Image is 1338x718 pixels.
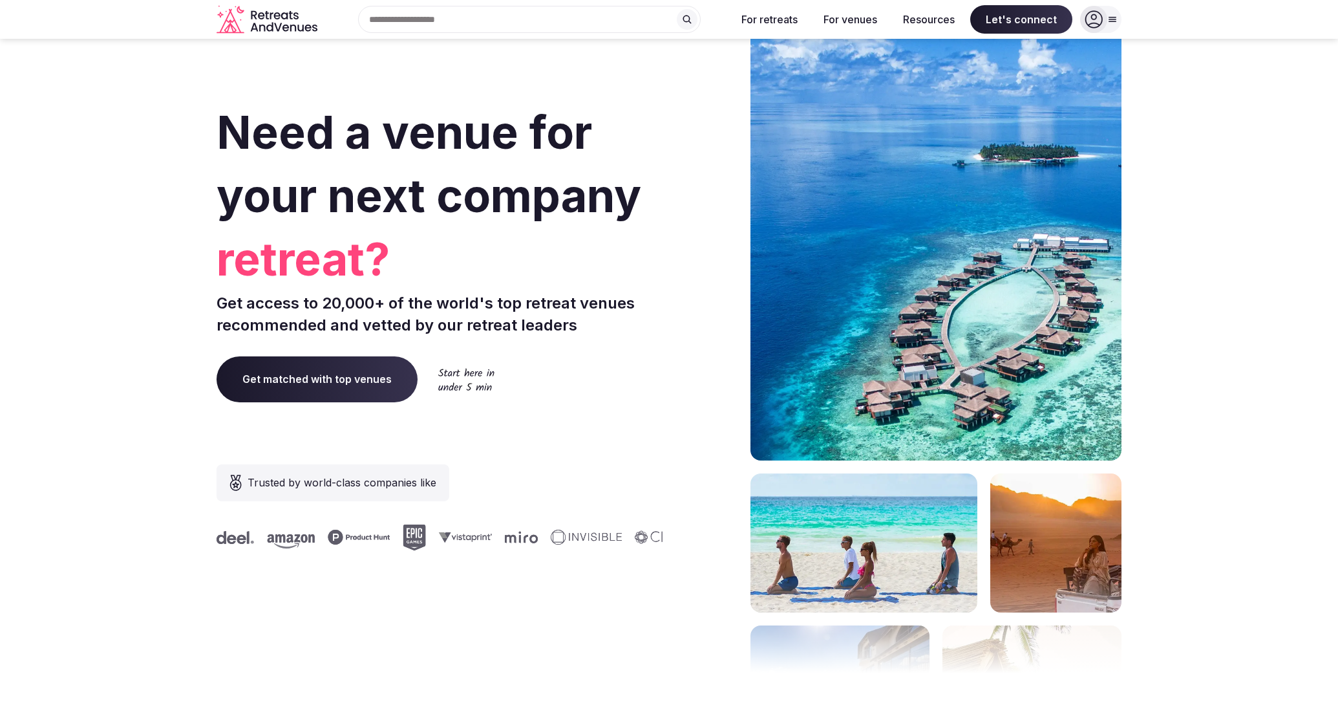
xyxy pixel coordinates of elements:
img: Start here in under 5 min [438,368,494,391]
button: Resources [893,5,965,34]
button: For retreats [731,5,808,34]
img: woman sitting in back of truck with camels [990,473,1121,613]
span: Let's connect [970,5,1072,34]
button: For venues [813,5,887,34]
img: yoga on tropical beach [750,473,977,613]
svg: Deel company logo [215,531,253,544]
a: Get matched with top venues [217,356,418,402]
span: retreat? [217,228,664,291]
svg: Retreats and Venues company logo [217,5,320,34]
a: Visit the homepage [217,5,320,34]
svg: Miro company logo [504,531,536,543]
svg: Vistaprint company logo [438,532,491,543]
span: Need a venue for your next company [217,105,641,223]
span: Trusted by world-class companies like [248,475,436,490]
p: Get access to 20,000+ of the world's top retreat venues recommended and vetted by our retreat lea... [217,292,664,336]
svg: Epic Games company logo [401,525,425,550]
svg: Invisible company logo [549,530,621,545]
